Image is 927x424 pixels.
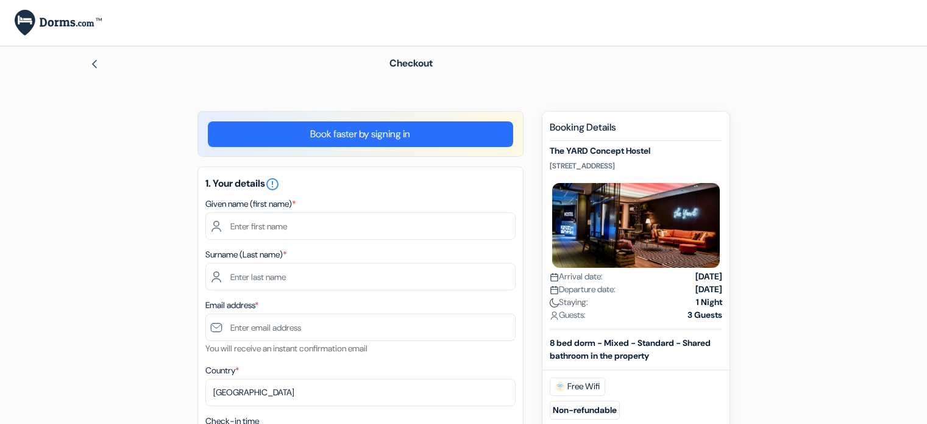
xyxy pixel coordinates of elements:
i: error_outline [265,177,280,192]
img: user_icon.svg [550,311,559,320]
label: Given name (first name) [205,198,296,210]
img: left_arrow.svg [90,59,99,69]
small: Non-refundable [550,401,620,420]
strong: [DATE] [695,283,722,296]
input: Enter email address [205,314,516,341]
label: Surname (Last name) [205,248,286,261]
strong: 1 Night [696,296,722,309]
span: Staying: [550,296,588,309]
img: moon.svg [550,298,559,307]
strong: [DATE] [695,270,722,283]
h5: Booking Details [550,121,722,141]
span: Guests: [550,309,586,322]
img: free_wifi.svg [555,382,565,392]
img: Dorms.com [15,10,102,36]
b: 8 bed dorm - Mixed - Standard - Shared bathroom in the property [550,337,711,361]
span: Free Wifi [550,378,605,396]
a: error_outline [265,177,280,190]
a: Book faster by signing in [208,121,513,147]
label: Country [205,364,239,377]
small: You will receive an instant confirmation email [205,343,368,354]
span: Checkout [389,57,433,70]
h5: The YARD Concept Hostel [550,146,722,156]
span: Arrival date: [550,270,603,283]
label: Email address [205,299,258,312]
h5: 1. Your details [205,177,516,192]
input: Enter first name [205,212,516,240]
p: [STREET_ADDRESS] [550,161,722,171]
strong: 3 Guests [687,309,722,322]
span: Departure date: [550,283,616,296]
img: calendar.svg [550,273,559,282]
input: Enter last name [205,263,516,290]
img: calendar.svg [550,286,559,295]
